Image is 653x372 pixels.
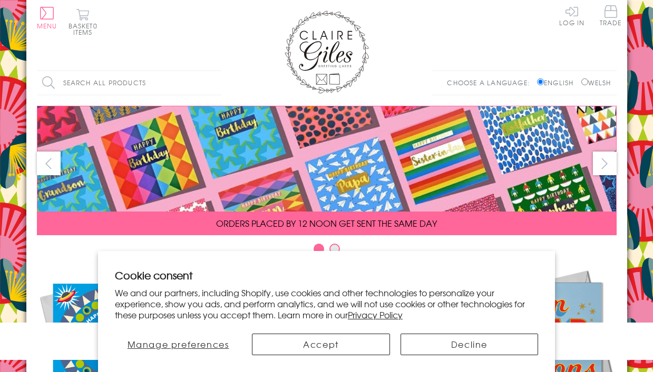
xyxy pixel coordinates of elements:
[37,152,61,175] button: prev
[115,334,242,355] button: Manage preferences
[600,5,622,28] a: Trade
[115,268,538,283] h2: Cookie consent
[285,11,369,94] img: Claire Giles Greetings Cards
[37,21,57,31] span: Menu
[593,152,617,175] button: next
[348,308,403,321] a: Privacy Policy
[73,21,98,37] span: 0 items
[314,244,324,254] button: Carousel Page 1 (Current Slide)
[37,7,57,29] button: Menu
[115,287,538,320] p: We and our partners, including Shopify, use cookies and other technologies to personalize your ex...
[216,217,437,229] span: ORDERS PLACED BY 12 NOON GET SENT THE SAME DAY
[252,334,389,355] button: Accept
[447,78,535,87] p: Choose a language:
[37,243,617,259] div: Carousel Pagination
[537,78,544,85] input: English
[600,5,622,26] span: Trade
[211,71,221,95] input: Search
[581,78,588,85] input: Welsh
[401,334,538,355] button: Decline
[128,338,229,350] span: Manage preferences
[559,5,584,26] a: Log In
[537,78,579,87] label: English
[37,71,221,95] input: Search all products
[581,78,611,87] label: Welsh
[329,244,340,254] button: Carousel Page 2
[69,8,98,35] button: Basket0 items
